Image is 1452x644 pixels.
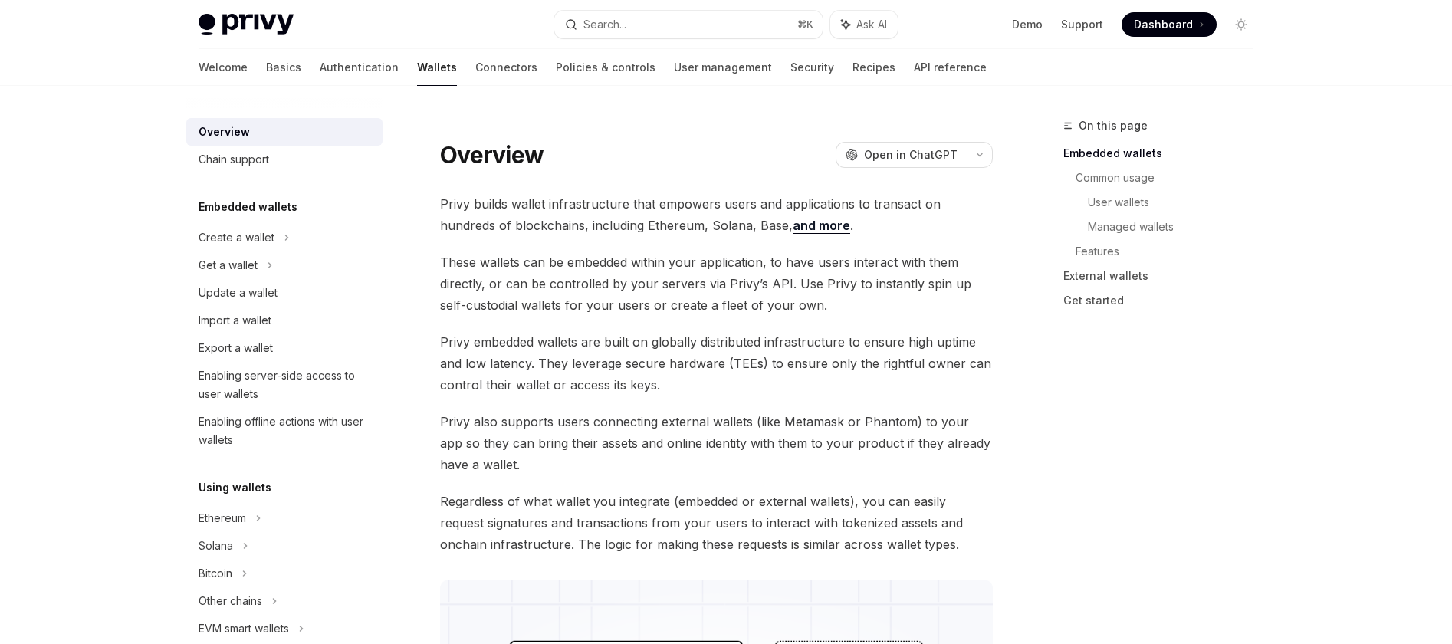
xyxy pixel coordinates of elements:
[199,49,248,86] a: Welcome
[199,198,297,216] h5: Embedded wallets
[440,251,993,316] span: These wallets can be embedded within your application, to have users interact with them directly,...
[186,408,383,454] a: Enabling offline actions with user wallets
[199,339,273,357] div: Export a wallet
[199,478,271,497] h5: Using wallets
[830,11,898,38] button: Ask AI
[199,123,250,141] div: Overview
[1122,12,1217,37] a: Dashboard
[856,17,887,32] span: Ask AI
[1012,17,1043,32] a: Demo
[914,49,987,86] a: API reference
[266,49,301,86] a: Basics
[790,49,834,86] a: Security
[186,362,383,408] a: Enabling server-side access to user wallets
[836,142,967,168] button: Open in ChatGPT
[793,218,850,234] a: and more
[320,49,399,86] a: Authentication
[475,49,537,86] a: Connectors
[440,491,993,555] span: Regardless of what wallet you integrate (embedded or external wallets), you can easily request si...
[440,331,993,396] span: Privy embedded wallets are built on globally distributed infrastructure to ensure high uptime and...
[440,141,544,169] h1: Overview
[199,14,294,35] img: light logo
[583,15,626,34] div: Search...
[1063,264,1266,288] a: External wallets
[1076,239,1266,264] a: Features
[199,537,233,555] div: Solana
[1079,117,1148,135] span: On this page
[199,592,262,610] div: Other chains
[1061,17,1103,32] a: Support
[440,193,993,236] span: Privy builds wallet infrastructure that empowers users and applications to transact on hundreds o...
[1063,288,1266,313] a: Get started
[1076,166,1266,190] a: Common usage
[199,256,258,274] div: Get a wallet
[1063,141,1266,166] a: Embedded wallets
[186,307,383,334] a: Import a wallet
[674,49,772,86] a: User management
[199,619,289,638] div: EVM smart wallets
[1088,190,1266,215] a: User wallets
[199,412,373,449] div: Enabling offline actions with user wallets
[440,411,993,475] span: Privy also supports users connecting external wallets (like Metamask or Phantom) to your app so t...
[864,147,958,163] span: Open in ChatGPT
[797,18,813,31] span: ⌘ K
[199,366,373,403] div: Enabling server-side access to user wallets
[186,334,383,362] a: Export a wallet
[199,311,271,330] div: Import a wallet
[186,146,383,173] a: Chain support
[554,11,823,38] button: Search...⌘K
[417,49,457,86] a: Wallets
[556,49,655,86] a: Policies & controls
[186,279,383,307] a: Update a wallet
[199,228,274,247] div: Create a wallet
[199,284,278,302] div: Update a wallet
[199,150,269,169] div: Chain support
[852,49,895,86] a: Recipes
[199,509,246,527] div: Ethereum
[1134,17,1193,32] span: Dashboard
[186,118,383,146] a: Overview
[1088,215,1266,239] a: Managed wallets
[1229,12,1253,37] button: Toggle dark mode
[199,564,232,583] div: Bitcoin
